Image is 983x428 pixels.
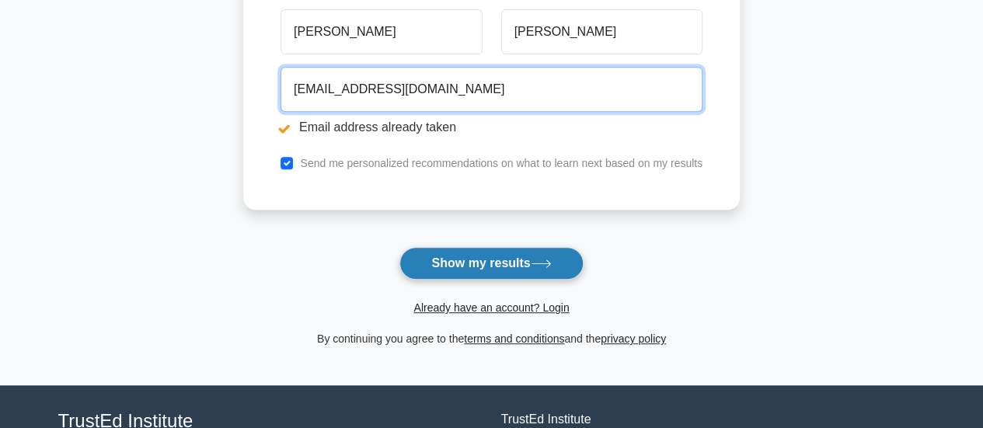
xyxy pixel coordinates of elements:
input: First name [281,9,482,54]
a: Already have an account? Login [413,301,569,314]
div: By continuing you agree to the and the [234,329,749,348]
input: Email [281,67,702,112]
li: Email address already taken [281,118,702,137]
button: Show my results [399,247,583,280]
a: privacy policy [601,332,666,345]
a: terms and conditions [464,332,564,345]
input: Last name [501,9,702,54]
label: Send me personalized recommendations on what to learn next based on my results [300,157,702,169]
